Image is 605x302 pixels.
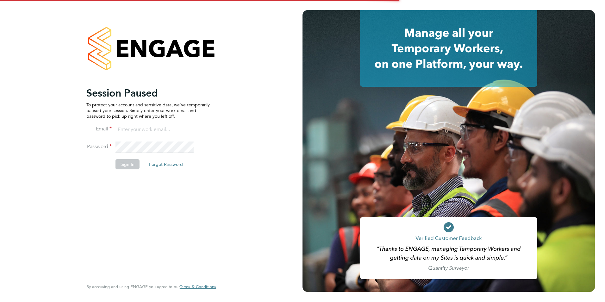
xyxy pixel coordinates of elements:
a: Terms & Conditions [180,284,216,289]
label: Password [86,143,112,150]
p: To protect your account and sensitive data, we've temporarily paused your session. Simply enter y... [86,102,210,119]
label: Email [86,126,112,132]
input: Enter your work email... [115,124,194,135]
button: Forgot Password [144,159,188,169]
button: Sign In [115,159,140,169]
span: By accessing and using ENGAGE you agree to our [86,284,216,289]
h2: Session Paused [86,87,210,99]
